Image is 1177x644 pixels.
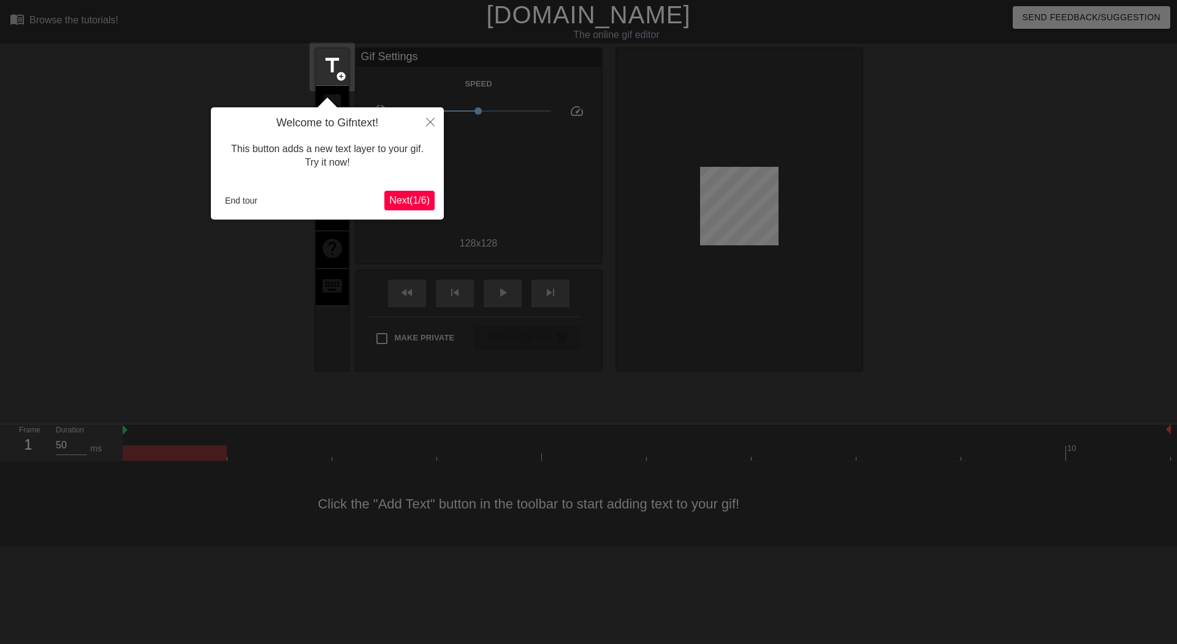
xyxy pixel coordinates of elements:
button: Close [417,107,444,136]
span: Next ( 1 / 6 ) [389,195,430,205]
h4: Welcome to Gifntext! [220,117,435,130]
button: Next [384,191,435,210]
div: This button adds a new text layer to your gif. Try it now! [220,130,435,182]
button: End tour [220,191,262,210]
